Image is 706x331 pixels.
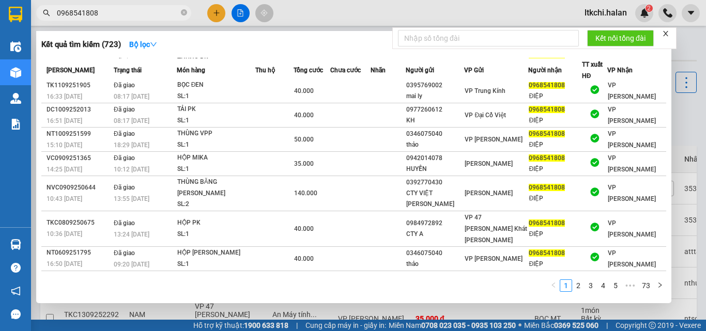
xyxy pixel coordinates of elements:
span: 08:17 [DATE] [114,93,149,100]
span: Người nhận [528,67,562,74]
span: Kết nối tổng đài [595,33,646,44]
div: SL: 1 [177,259,255,270]
div: ĐIỆP [529,91,581,102]
div: thảo [406,259,464,270]
img: logo-vxr [9,7,22,22]
span: VP [PERSON_NAME] [608,106,656,124]
div: SL: 1 [177,139,255,151]
button: Bộ lọcdown [121,36,165,53]
span: down [150,41,157,48]
span: Đã giao [114,154,135,162]
div: CTY A [406,229,464,240]
li: Next Page [654,279,666,292]
a: 73 [639,280,653,291]
div: DC1009252013 [47,104,111,115]
strong: Bộ lọc [129,40,157,49]
span: VP [PERSON_NAME] [608,184,656,202]
div: HỘP [PERSON_NAME] [177,247,255,259]
div: BỌC ĐEN PT [177,272,255,283]
span: 0968541808 [529,154,565,162]
span: notification [11,286,21,296]
div: ĐIỆP [529,193,581,204]
li: 4 [597,279,609,292]
div: BỌC ĐEN [177,80,255,91]
div: ĐIỆP [529,259,581,270]
a: 5 [610,280,621,291]
img: warehouse-icon [10,67,21,78]
div: CTY VIỆT [PERSON_NAME] [406,188,464,210]
span: close [662,30,669,37]
button: Kết nối tổng đài [587,30,654,46]
span: 10:12 [DATE] [114,166,149,173]
li: 5 [609,279,622,292]
span: Nhãn [371,67,386,74]
div: 0346075040 [406,129,464,139]
span: ••• [622,279,638,292]
span: 0968541808 [529,249,565,257]
li: Next 5 Pages [622,279,638,292]
div: 0984972892 [406,218,464,229]
a: 2 [573,280,584,291]
span: 18:29 [DATE] [114,141,149,149]
span: 140.000 [294,190,317,197]
div: NT1009251599 [47,129,111,139]
li: 73 [638,279,654,292]
span: 35.000 [294,160,314,167]
span: left [550,282,557,288]
span: message [11,309,21,319]
span: 10:36 [DATE] [47,230,82,238]
div: NT0609251795 [47,247,111,258]
button: right [654,279,666,292]
img: solution-icon [10,119,21,130]
span: Đã giao [114,184,135,191]
span: VP Gửi [464,67,484,74]
div: HỘP PK [177,217,255,229]
span: VP [PERSON_NAME] [465,255,523,262]
span: 0968541808 [529,82,565,89]
span: 10:43 [DATE] [47,195,82,202]
span: Đã giao [114,82,135,89]
span: Thu hộ [255,67,275,74]
div: mai ly [406,91,464,102]
span: 13:55 [DATE] [114,195,149,202]
span: 14:25 [DATE] [47,166,82,173]
span: Đã giao [114,130,135,137]
span: Đã giao [114,249,135,257]
span: 15:10 [DATE] [47,141,82,149]
span: 09:20 [DATE] [114,261,149,268]
span: 40.000 [294,112,314,119]
div: THÙNG BĂNG [PERSON_NAME] [177,177,255,199]
span: Chưa cước [330,67,361,74]
span: VP [PERSON_NAME] [608,154,656,173]
div: ĐIỆP [529,164,581,175]
span: search [43,9,50,17]
li: Previous Page [547,279,560,292]
span: right [657,282,663,288]
span: Đã giao [114,106,135,113]
h3: Kết quả tìm kiếm ( 723 ) [41,39,121,50]
div: 0392770430 [406,177,464,188]
span: 16:51 [DATE] [47,117,82,124]
div: NVC0909250644 [47,182,111,193]
span: TT xuất HĐ [582,61,603,80]
span: VP [PERSON_NAME] [608,219,656,238]
span: VP Trung Kính [465,87,505,94]
span: 16:33 [DATE] [47,93,82,100]
span: 40.000 [294,87,314,94]
li: 3 [585,279,597,292]
div: THÙNG VPP [177,128,255,139]
div: ĐIỆP [529,229,581,240]
div: HỘP MIKA [177,152,255,164]
span: 0968541808 [529,130,565,137]
div: ĐIỆP [529,115,581,126]
span: [PERSON_NAME] [465,160,513,167]
input: Tìm tên, số ĐT hoặc mã đơn [57,7,179,19]
span: 50.000 [294,136,314,143]
span: Trạng thái [114,67,142,74]
div: TKC0809250675 [47,217,111,228]
span: 08:17 [DATE] [114,117,149,124]
span: close-circle [181,9,187,15]
div: SL: 1 [177,164,255,175]
div: TẢI PK [177,104,255,115]
div: 0395769002 [406,80,464,91]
